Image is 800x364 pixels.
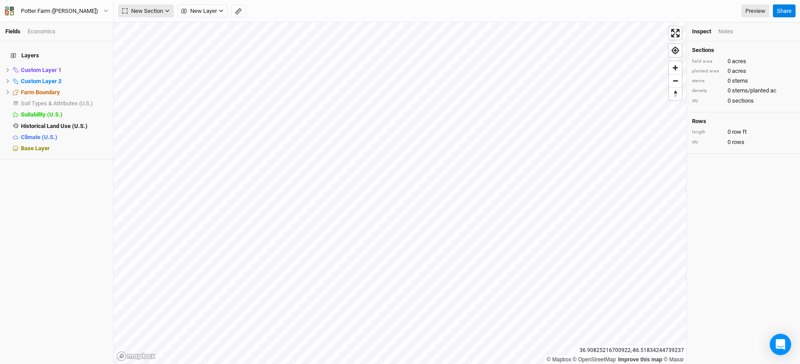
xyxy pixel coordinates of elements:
[732,138,744,146] span: rows
[692,97,723,104] div: qty
[21,78,108,85] div: Custom Layer 2
[5,28,20,35] a: Fields
[732,97,754,105] span: sections
[692,47,795,54] h4: Sections
[692,58,723,65] div: field area
[231,4,246,18] button: Shortcut: M
[21,7,98,16] div: Potter Farm (Tanya)
[28,28,56,36] div: Economics
[21,89,108,96] div: Farm Boundary
[21,145,108,152] div: Base Layer
[692,138,795,146] div: 0
[21,7,98,16] div: Potter Farm ([PERSON_NAME])
[692,67,795,75] div: 0
[669,88,682,100] span: Reset bearing to north
[692,78,723,84] div: stems
[181,7,217,16] span: New Layer
[692,139,723,145] div: qty
[732,77,748,85] span: stems
[773,4,796,18] button: Share
[770,334,791,355] div: Open Intercom Messenger
[21,100,93,107] span: Soil Types & Attributes (U.S.)
[21,67,108,74] div: Custom Layer 1
[692,118,795,125] h4: Rows
[732,67,746,75] span: acres
[692,28,711,36] div: Inspect
[692,97,795,105] div: 0
[21,145,50,152] span: Base Layer
[741,4,769,18] a: Preview
[21,100,108,107] div: Soil Types & Attributes (U.S.)
[692,77,795,85] div: 0
[5,47,108,64] h4: Layers
[21,123,88,129] span: Historical Land Use (U.S.)
[122,7,163,16] span: New Section
[21,123,108,130] div: Historical Land Use (U.S.)
[618,356,662,363] a: Improve this map
[692,87,795,95] div: 0
[116,351,156,361] a: Mapbox logo
[573,356,616,363] a: OpenStreetMap
[21,78,61,84] span: Custom Layer 2
[669,74,682,87] button: Zoom out
[669,75,682,87] span: Zoom out
[692,129,723,136] div: length
[21,67,61,73] span: Custom Layer 1
[732,57,746,65] span: acres
[21,111,108,118] div: Suitability (U.S.)
[21,111,63,118] span: Suitability (U.S.)
[692,68,723,75] div: planted area
[577,346,686,355] div: 36.90825216700922 , -86.51834244739237
[692,88,723,94] div: density
[732,128,747,136] span: row ft
[669,27,682,40] button: Enter fullscreen
[4,6,109,16] button: Potter Farm ([PERSON_NAME])
[118,4,174,18] button: New Section
[21,89,60,96] span: Farm Boundary
[21,134,108,141] div: Climate (U.S.)
[669,61,682,74] button: Zoom in
[692,57,795,65] div: 0
[114,22,686,364] canvas: Map
[21,134,57,140] span: Climate (U.S.)
[718,28,733,36] div: Notes
[692,128,795,136] div: 0
[664,356,684,363] a: Maxar
[177,4,228,18] button: New Layer
[547,356,571,363] a: Mapbox
[732,87,776,95] span: stems/planted ac
[669,87,682,100] button: Reset bearing to north
[669,44,682,57] button: Find my location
